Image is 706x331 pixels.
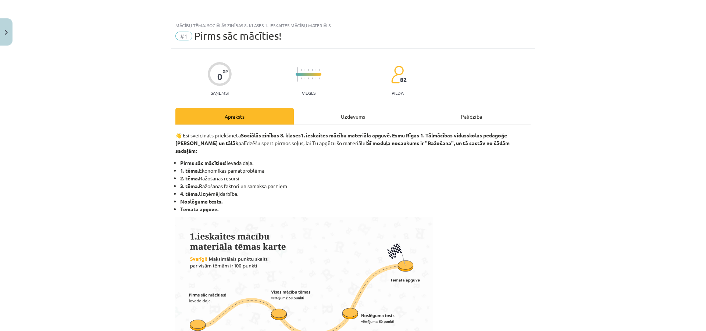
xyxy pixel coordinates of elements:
strong: Temata apguve. [180,206,218,212]
img: icon-long-line-d9ea69661e0d244f92f715978eff75569469978d946b2353a9bb055b3ed8787d.svg [297,67,298,82]
img: icon-short-line-57e1e144782c952c97e751825c79c345078a6d821885a25fce030b3d8c18986b.svg [319,69,320,71]
img: icon-short-line-57e1e144782c952c97e751825c79c345078a6d821885a25fce030b3d8c18986b.svg [319,78,320,79]
span: 82 [400,76,407,83]
strong: 2. tēma. [180,175,199,181]
span: Pirms sāc mācīties! [194,30,282,42]
strong: Noslēguma tests. [180,198,222,205]
li: Ievada daļa. [180,159,531,167]
strong: 3. tēma. [180,183,199,189]
p: Viegls [302,90,315,96]
div: Uzdevums [294,108,412,125]
strong: 1. ieskaites mācību materiāla apguvē. Esmu Rīgas 1. Tālmācības vidusskolas pedagoģe [PERSON_NAME]... [175,132,507,146]
p: Saņemsi [208,90,232,96]
img: icon-short-line-57e1e144782c952c97e751825c79c345078a6d821885a25fce030b3d8c18986b.svg [308,78,309,79]
img: students-c634bb4e5e11cddfef0936a35e636f08e4e9abd3cc4e673bd6f9a4125e45ecb1.svg [391,65,404,84]
img: icon-short-line-57e1e144782c952c97e751825c79c345078a6d821885a25fce030b3d8c18986b.svg [312,69,313,71]
li: Ražošanas faktori un samaksa par tiem [180,182,531,190]
div: Palīdzība [412,108,531,125]
img: icon-close-lesson-0947bae3869378f0d4975bcd49f059093ad1ed9edebbc8119c70593378902aed.svg [5,30,8,35]
img: icon-short-line-57e1e144782c952c97e751825c79c345078a6d821885a25fce030b3d8c18986b.svg [312,78,313,79]
img: icon-short-line-57e1e144782c952c97e751825c79c345078a6d821885a25fce030b3d8c18986b.svg [308,69,309,71]
strong: 4. tēma. [180,190,199,197]
span: XP [223,69,228,73]
strong: Pirms sāc mācīties! [180,159,227,166]
li: Ekonomikas pamatproblēma [180,167,531,175]
strong: Sociālās zinības 8. klases [241,132,301,138]
span: #1 [175,32,192,40]
li: Uzņēmējdarbība. [180,190,531,198]
p: 👋 Esi sveicināts priekšmeta palīdzēšu spert pirmos soļus, lai Tu apgūtu šo materiālu! [175,132,531,155]
img: icon-short-line-57e1e144782c952c97e751825c79c345078a6d821885a25fce030b3d8c18986b.svg [301,69,302,71]
div: Mācību tēma: Sociālās zinības 8. klases 1. ieskaites mācību materiāls [175,23,531,28]
div: Apraksts [175,108,294,125]
p: pilda [392,90,403,96]
img: icon-short-line-57e1e144782c952c97e751825c79c345078a6d821885a25fce030b3d8c18986b.svg [301,78,302,79]
div: 0 [217,72,222,82]
strong: 1. tēma. [180,167,199,174]
li: Ražošanas resursi [180,175,531,182]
